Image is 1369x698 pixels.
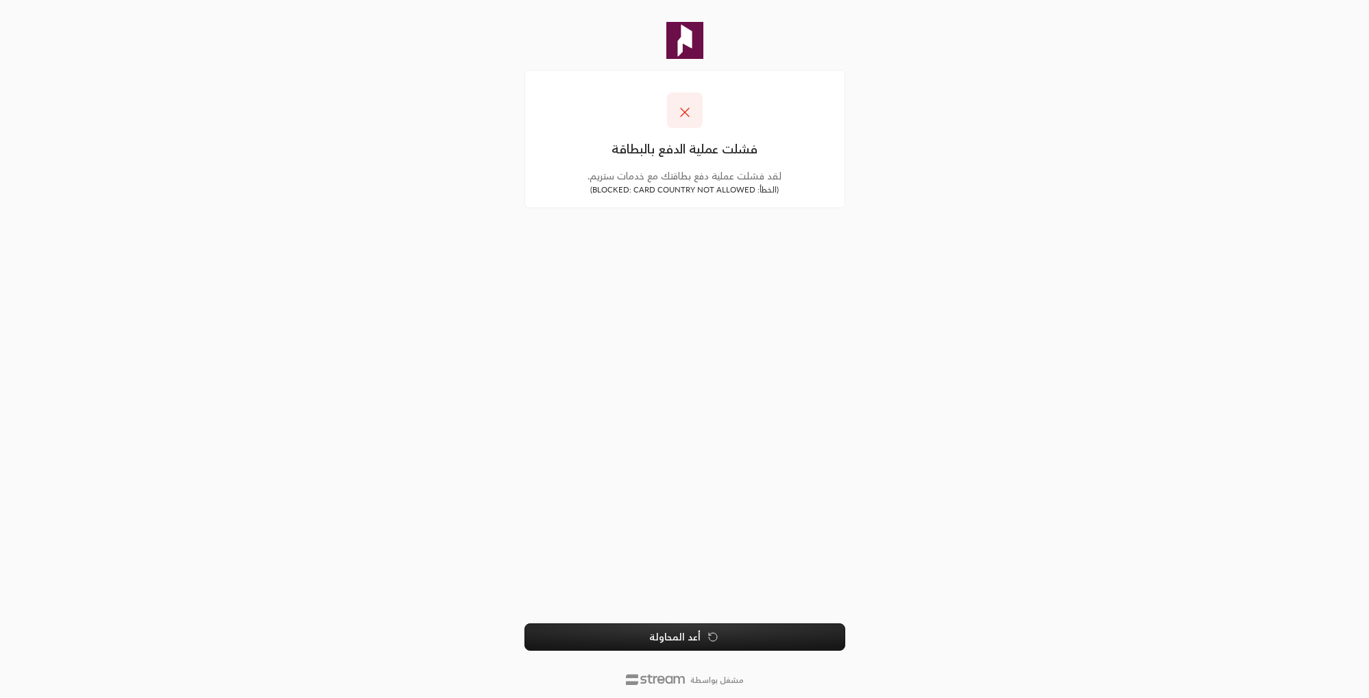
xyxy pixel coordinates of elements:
div: لقد فشلت عملية دفع بطاقتك مع خدمات ستريم. [536,169,834,183]
p: مشغل بواسطة [690,675,744,686]
div: فشلت عملية الدفع بالبطاقة [536,139,834,158]
button: أعد المحاولة [524,623,845,651]
img: Company Logo [666,22,703,59]
small: ( الخطأ : BLOCKED: CARD COUNTRY NOT ALLOWED ) [590,185,779,194]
